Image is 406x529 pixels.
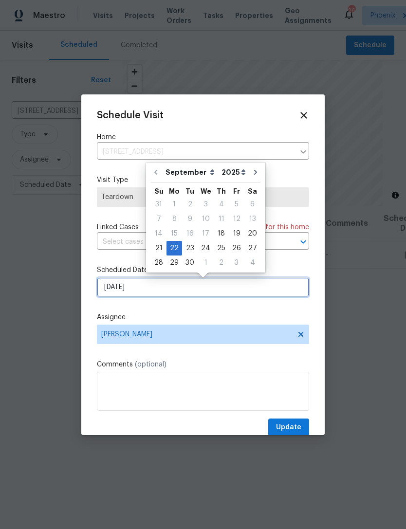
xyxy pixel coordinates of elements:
abbr: Monday [169,188,180,195]
div: 30 [182,256,198,270]
div: 2 [182,198,198,211]
div: Mon Sep 22 2025 [166,241,182,255]
div: Tue Sep 02 2025 [182,197,198,212]
div: Wed Sep 24 2025 [198,241,214,255]
div: 21 [151,241,166,255]
button: Go to next month [248,163,263,182]
div: 16 [182,227,198,240]
div: 25 [214,241,229,255]
div: Wed Oct 01 2025 [198,255,214,270]
div: 24 [198,241,214,255]
input: M/D/YYYY [97,277,309,297]
div: Wed Sep 17 2025 [198,226,214,241]
label: Assignee [97,312,309,322]
div: 31 [151,198,166,211]
div: 11 [214,212,229,226]
label: Visit Type [97,175,309,185]
label: Scheduled Date [97,265,309,275]
div: Tue Sep 09 2025 [182,212,198,226]
div: 7 [151,212,166,226]
span: Teardown [101,192,305,202]
div: 13 [244,212,260,226]
div: 15 [166,227,182,240]
div: 19 [229,227,244,240]
div: 22 [166,241,182,255]
span: Close [298,110,309,121]
div: 3 [198,198,214,211]
div: Thu Sep 11 2025 [214,212,229,226]
div: 18 [214,227,229,240]
div: 4 [214,198,229,211]
div: Sun Sep 07 2025 [151,212,166,226]
div: 20 [244,227,260,240]
div: Sun Sep 21 2025 [151,241,166,255]
abbr: Thursday [217,188,226,195]
div: Fri Sep 05 2025 [229,197,244,212]
div: Fri Oct 03 2025 [229,255,244,270]
abbr: Tuesday [185,188,194,195]
div: 12 [229,212,244,226]
button: Open [296,235,310,249]
div: 3 [229,256,244,270]
div: Sat Oct 04 2025 [244,255,260,270]
select: Month [163,165,219,180]
div: Wed Sep 03 2025 [198,197,214,212]
input: Select cases [97,235,282,250]
div: Sun Sep 14 2025 [151,226,166,241]
div: Thu Sep 18 2025 [214,226,229,241]
abbr: Friday [233,188,240,195]
div: 28 [151,256,166,270]
div: Fri Sep 26 2025 [229,241,244,255]
span: [PERSON_NAME] [101,330,292,338]
span: (optional) [135,361,166,368]
div: Mon Sep 01 2025 [166,197,182,212]
div: 1 [198,256,214,270]
button: Go to previous month [148,163,163,182]
button: Update [268,419,309,437]
div: Sat Sep 20 2025 [244,226,260,241]
div: 2 [214,256,229,270]
abbr: Wednesday [201,188,211,195]
div: 17 [198,227,214,240]
div: 5 [229,198,244,211]
div: Sun Aug 31 2025 [151,197,166,212]
div: 14 [151,227,166,240]
label: Comments [97,360,309,369]
div: Mon Sep 15 2025 [166,226,182,241]
span: Update [276,421,301,434]
div: 9 [182,212,198,226]
span: Schedule Visit [97,110,164,120]
input: Enter in an address [97,145,295,160]
div: Tue Sep 16 2025 [182,226,198,241]
div: 26 [229,241,244,255]
div: Tue Sep 30 2025 [182,255,198,270]
div: Tue Sep 23 2025 [182,241,198,255]
div: Sat Sep 13 2025 [244,212,260,226]
abbr: Saturday [248,188,257,195]
div: 23 [182,241,198,255]
div: 1 [166,198,182,211]
div: Sun Sep 28 2025 [151,255,166,270]
div: Thu Sep 25 2025 [214,241,229,255]
div: 8 [166,212,182,226]
div: Thu Sep 04 2025 [214,197,229,212]
div: Fri Sep 12 2025 [229,212,244,226]
div: Wed Sep 10 2025 [198,212,214,226]
select: Year [219,165,248,180]
div: 27 [244,241,260,255]
div: 4 [244,256,260,270]
div: Fri Sep 19 2025 [229,226,244,241]
div: Sat Sep 06 2025 [244,197,260,212]
div: 10 [198,212,214,226]
abbr: Sunday [154,188,164,195]
label: Home [97,132,309,142]
div: 29 [166,256,182,270]
div: Sat Sep 27 2025 [244,241,260,255]
div: 6 [244,198,260,211]
div: Mon Sep 08 2025 [166,212,182,226]
div: Thu Oct 02 2025 [214,255,229,270]
span: Linked Cases [97,222,139,232]
div: Mon Sep 29 2025 [166,255,182,270]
